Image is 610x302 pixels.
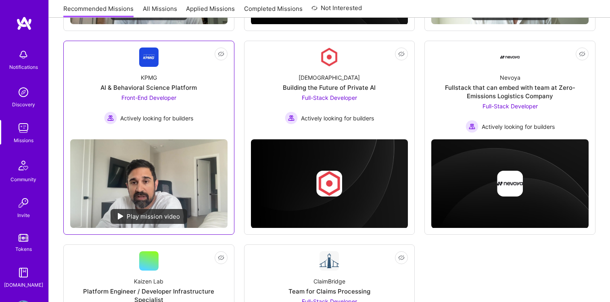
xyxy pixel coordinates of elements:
[15,265,31,281] img: guide book
[482,122,555,131] span: Actively looking for builders
[10,175,36,184] div: Community
[313,277,345,285] div: ClaimBridge
[431,83,589,100] div: Fullstack that can embed with team at Zero-Emissions Logistics Company
[500,73,520,82] div: Nevoya
[398,254,405,261] i: icon EyeClosed
[141,73,157,82] div: KPMG
[14,156,33,175] img: Community
[288,287,370,296] div: Team for Claims Processing
[283,83,376,92] div: Building the Future of Private AI
[299,73,360,82] div: [DEMOGRAPHIC_DATA]
[121,94,176,101] span: Front-End Developer
[100,83,197,92] div: AI & Behavioral Science Platform
[15,120,31,136] img: teamwork
[186,4,235,18] a: Applied Missions
[431,139,589,228] img: cover
[15,84,31,100] img: discovery
[19,234,28,242] img: tokens
[14,136,33,145] div: Missions
[111,209,187,224] div: Play mission video
[15,47,31,63] img: bell
[118,213,123,219] img: play
[311,3,362,18] a: Not Interested
[143,4,177,18] a: All Missions
[16,16,32,31] img: logo
[320,48,339,67] img: Company Logo
[497,171,523,197] img: Company logo
[9,63,38,71] div: Notifications
[134,277,163,285] div: Kaizen Lab
[120,114,193,122] span: Actively looking for builders
[579,51,585,57] i: icon EyeClosed
[70,139,228,228] img: No Mission
[316,171,342,197] img: Company logo
[483,103,538,110] span: Full-Stack Developer
[398,51,405,57] i: icon EyeClosed
[17,211,30,219] div: Invite
[15,245,32,253] div: Tokens
[104,112,117,124] img: Actively looking for builders
[466,120,478,133] img: Actively looking for builders
[285,112,298,124] img: Actively looking for builders
[320,251,339,271] img: Company Logo
[63,4,134,18] a: Recommended Missions
[12,100,35,109] div: Discovery
[302,94,357,101] span: Full-Stack Developer
[244,4,303,18] a: Completed Missions
[218,254,224,261] i: icon EyeClosed
[301,114,374,122] span: Actively looking for builders
[251,139,408,228] img: cover
[218,51,224,57] i: icon EyeClosed
[500,48,520,67] img: Company Logo
[15,195,31,211] img: Invite
[4,281,43,289] div: [DOMAIN_NAME]
[139,48,159,67] img: Company Logo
